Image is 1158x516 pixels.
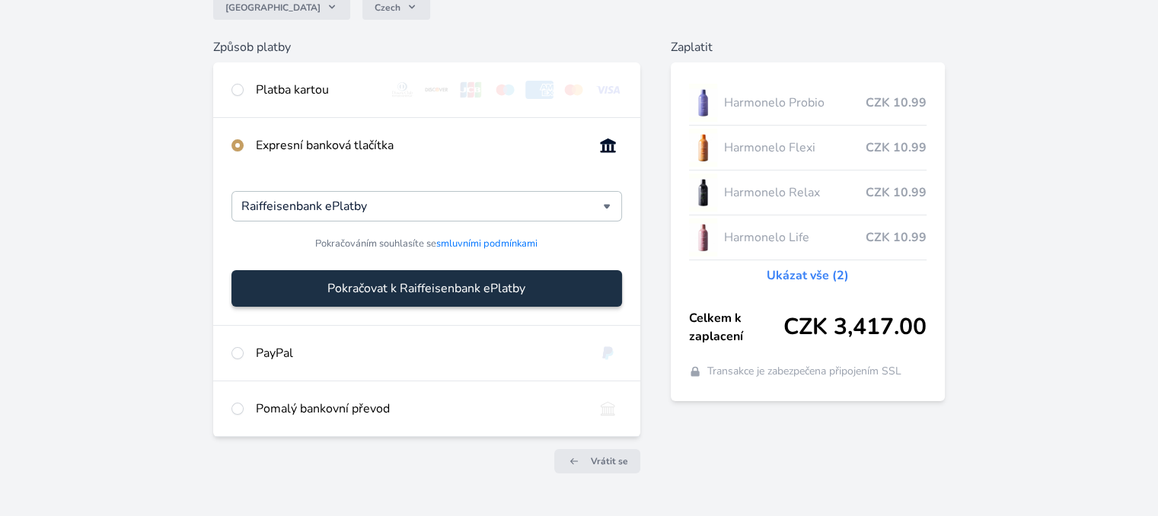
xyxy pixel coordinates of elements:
span: [GEOGRAPHIC_DATA] [225,2,321,14]
div: Raiffeisenbank ePlatby [231,191,621,221]
span: Pokračovat k Raiffeisenbank ePlatby [327,279,525,298]
input: Hledat... [241,197,602,215]
span: Harmonelo Life [723,228,865,247]
span: Transakce je zabezpečena připojením SSL [707,364,901,379]
span: CZK 10.99 [866,183,927,202]
a: smluvními podmínkami [436,237,538,250]
img: maestro.svg [491,81,519,99]
img: onlineBanking_CZ.svg [594,136,622,154]
div: Platba kartou [256,81,376,99]
span: Vrátit se [591,455,628,467]
img: CLEAN_FLEXI_se_stinem_x-hi_(1)-lo.jpg [689,129,718,167]
span: Harmonelo Relax [723,183,865,202]
img: CLEAN_RELAX_se_stinem_x-lo.jpg [689,174,718,212]
img: mc.svg [560,81,588,99]
span: CZK 10.99 [866,228,927,247]
span: CZK 3,417.00 [783,314,927,341]
span: CZK 10.99 [866,139,927,157]
img: jcb.svg [457,81,485,99]
span: CZK 10.99 [866,94,927,112]
a: Vrátit se [554,449,640,473]
div: Pomalý bankovní převod [256,400,581,418]
span: Czech [375,2,400,14]
img: paypal.svg [594,344,622,362]
img: diners.svg [388,81,416,99]
img: CLEAN_LIFE_se_stinem_x-lo.jpg [689,218,718,256]
span: Harmonelo Probio [723,94,865,112]
button: Pokračovat k Raiffeisenbank ePlatby [231,270,621,307]
a: Ukázat vše (2) [767,266,849,285]
h6: Zaplatit [671,38,945,56]
div: Expresní banková tlačítka [256,136,581,154]
img: amex.svg [525,81,553,99]
img: visa.svg [594,81,622,99]
h6: Způsob platby [213,38,640,56]
span: Celkem k zaplacení [689,309,783,346]
img: CLEAN_PROBIO_se_stinem_x-lo.jpg [689,84,718,122]
img: discover.svg [423,81,451,99]
span: Pokračováním souhlasíte se [315,237,538,251]
span: Harmonelo Flexi [723,139,865,157]
img: bankTransfer_IBAN.svg [594,400,622,418]
div: PayPal [256,344,581,362]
